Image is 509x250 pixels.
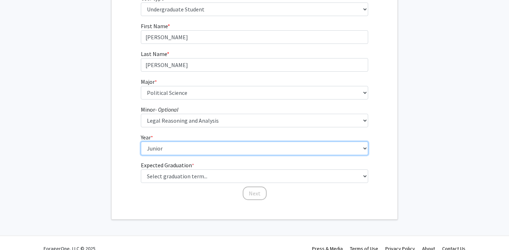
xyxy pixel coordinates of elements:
span: First Name [141,22,168,30]
label: Year [141,133,153,142]
i: - Optional [155,106,178,113]
label: Expected Graduation [141,161,194,169]
label: Minor [141,105,178,114]
label: Major [141,77,157,86]
span: Last Name [141,50,167,57]
button: Next [243,187,267,200]
iframe: Chat [5,218,30,245]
